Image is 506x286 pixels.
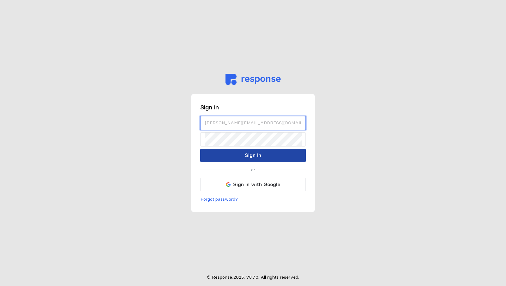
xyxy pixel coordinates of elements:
[225,74,281,85] img: svg%3e
[251,166,255,173] p: or
[233,180,280,188] p: Sign in with Google
[200,178,306,191] button: Sign in with Google
[200,103,306,112] h3: Sign in
[200,149,306,162] button: Sign In
[201,196,238,203] p: Forgot password?
[205,116,301,130] input: Email
[200,196,238,203] button: Forgot password?
[207,274,299,281] p: © Response, 2025 . V 8.7.0 . All rights reserved.
[245,151,261,159] p: Sign In
[226,182,231,187] img: svg%3e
